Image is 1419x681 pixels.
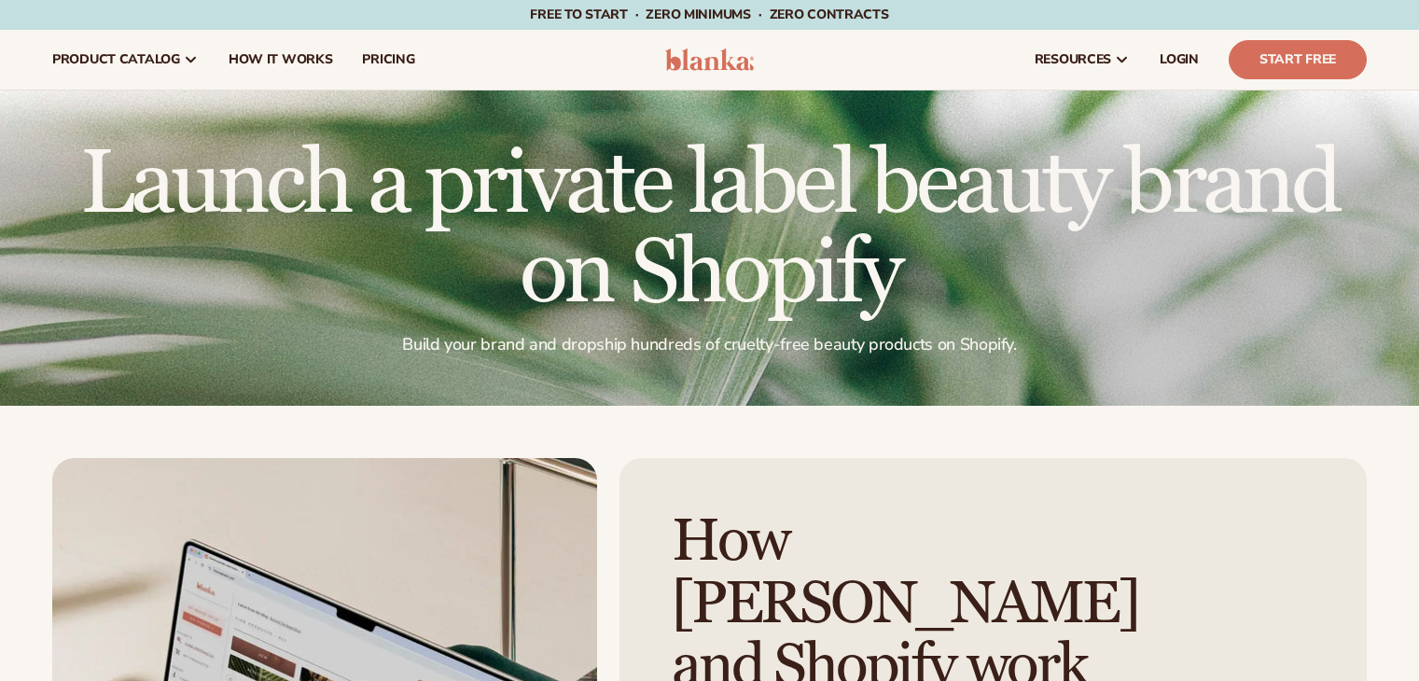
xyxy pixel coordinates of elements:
h1: Launch a private label beauty brand on Shopify [52,140,1367,319]
span: Free to start · ZERO minimums · ZERO contracts [530,6,888,23]
span: pricing [362,52,414,67]
a: How It Works [214,30,348,90]
p: Build your brand and dropship hundreds of cruelty-free beauty products on Shopify. [52,334,1367,355]
a: LOGIN [1145,30,1214,90]
a: product catalog [37,30,214,90]
a: Start Free [1229,40,1367,79]
span: LOGIN [1160,52,1199,67]
img: logo [665,49,754,71]
span: resources [1035,52,1111,67]
span: product catalog [52,52,180,67]
span: How It Works [229,52,333,67]
a: pricing [347,30,429,90]
a: resources [1020,30,1145,90]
